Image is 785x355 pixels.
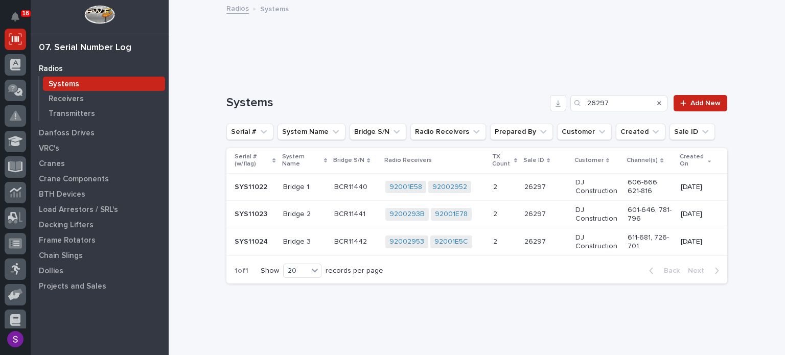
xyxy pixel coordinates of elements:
[681,238,711,246] p: [DATE]
[524,181,548,192] p: 26297
[235,208,269,219] p: SYS11023
[628,206,673,223] p: 601-646, 781-796
[235,151,270,170] p: Serial # (w/flag)
[39,205,118,215] p: Load Arrestors / SRL's
[278,124,345,140] button: System Name
[39,129,95,138] p: Danfoss Drives
[39,106,169,121] a: Transmitters
[39,42,131,54] div: 07. Serial Number Log
[284,266,308,276] div: 20
[628,178,673,196] p: 606-666, 621-816
[226,228,727,256] tr: SYS11024SYS11024 Bridge 3BCR11442BCR11442 92002953 92001E5C 22 2629726297 DJ Construction611-681,...
[31,263,169,278] a: Dollies
[283,183,327,192] p: Bridge 1
[283,210,327,219] p: Bridge 2
[282,151,321,170] p: System Name
[389,210,425,219] a: 9200293B
[39,267,63,276] p: Dollies
[39,91,169,106] a: Receivers
[410,124,486,140] button: Radio Receivers
[39,64,63,74] p: Radios
[5,328,26,350] button: users-avatar
[524,208,548,219] p: 26297
[674,95,727,111] a: Add New
[493,181,499,192] p: 2
[681,183,711,192] p: [DATE]
[31,140,169,156] a: VRC's
[493,208,499,219] p: 2
[384,155,432,166] p: Radio Receivers
[435,210,468,219] a: 92001E78
[235,235,270,246] p: SYS11024
[39,77,169,91] a: Systems
[261,267,279,275] p: Show
[235,181,269,192] p: SYS11022
[31,61,169,76] a: Radios
[283,238,327,246] p: Bridge 3
[39,175,109,184] p: Crane Components
[49,109,95,119] p: Transmitters
[570,95,667,111] input: Search
[39,159,65,169] p: Cranes
[31,202,169,217] a: Load Arrestors / SRL's
[681,210,711,219] p: [DATE]
[31,156,169,171] a: Cranes
[31,217,169,232] a: Decking Lifters
[432,183,467,192] a: 92002952
[39,251,83,261] p: Chain Slings
[226,173,727,201] tr: SYS11022SYS11022 Bridge 1BCR11440BCR11440 92001E58 92002952 22 2629726297 DJ Construction606-666,...
[575,178,619,196] p: DJ Construction
[680,151,705,170] p: Created On
[13,12,26,29] div: Notifications16
[49,94,84,104] p: Receivers
[690,100,721,107] span: Add New
[389,183,422,192] a: 92001E58
[575,233,619,251] p: DJ Construction
[669,124,715,140] button: Sale ID
[334,181,370,192] p: BCR11440
[333,155,364,166] p: Bridge S/N
[684,266,727,275] button: Next
[226,124,273,140] button: Serial #
[31,171,169,186] a: Crane Components
[334,208,367,219] p: BCR11441
[641,266,684,275] button: Back
[31,125,169,140] a: Danfoss Drives
[31,232,169,248] a: Frame Rotators
[39,144,59,153] p: VRC's
[260,3,289,14] p: Systems
[226,2,249,14] a: Radios
[334,235,369,246] p: BCR11442
[39,282,106,291] p: Projects and Sales
[493,235,499,246] p: 2
[616,124,665,140] button: Created
[434,238,468,246] a: 92001E5C
[389,238,424,246] a: 92002953
[524,235,548,246] p: 26297
[84,5,114,24] img: Workspace Logo
[575,206,619,223] p: DJ Construction
[31,248,169,263] a: Chain Slings
[226,96,546,110] h1: Systems
[226,258,257,283] p: 1 of 1
[31,278,169,294] a: Projects and Sales
[628,233,673,251] p: 611-681, 726-701
[22,10,29,17] p: 16
[39,221,94,230] p: Decking Lifters
[326,267,383,275] p: records per page
[49,80,79,89] p: Systems
[574,155,604,166] p: Customer
[31,186,169,202] a: BTH Devices
[688,266,710,275] span: Next
[39,190,85,199] p: BTH Devices
[523,155,544,166] p: Sale ID
[492,151,511,170] p: TX Count
[39,236,96,245] p: Frame Rotators
[226,201,727,228] tr: SYS11023SYS11023 Bridge 2BCR11441BCR11441 9200293B 92001E78 22 2629726297 DJ Construction601-646,...
[627,155,658,166] p: Channel(s)
[557,124,612,140] button: Customer
[5,6,26,28] button: Notifications
[658,266,680,275] span: Back
[350,124,406,140] button: Bridge S/N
